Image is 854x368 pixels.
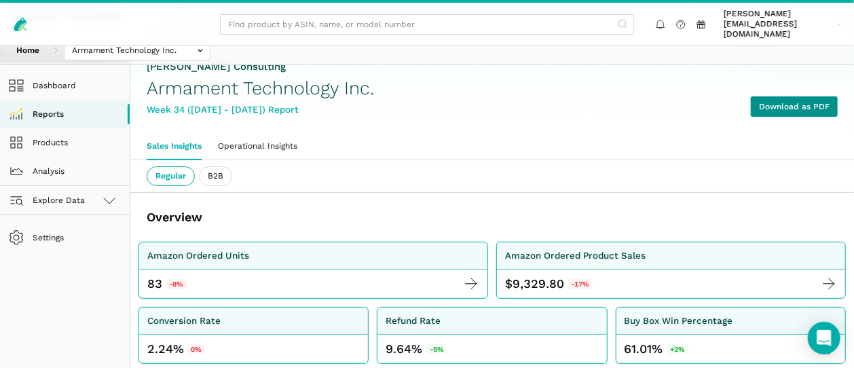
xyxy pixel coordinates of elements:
[808,322,840,354] div: Open Intercom Messenger
[147,78,374,98] h1: Armament Technology Inc.
[751,96,838,117] a: Download as PDF
[199,166,232,186] ui-tab: B2B
[8,40,48,60] a: Home
[616,307,846,364] a: Buy Box Win Percentage 61.01%+2%
[64,40,210,60] input: Armament Technology Inc.
[147,166,195,186] ui-tab: Regular
[568,279,593,289] span: -17%
[12,192,85,208] span: Explore Data
[188,344,205,354] span: 0%
[386,314,441,328] div: Refund Rate
[625,314,733,328] div: Buy Box Win Percentage
[147,60,374,74] div: [PERSON_NAME] Consulting
[138,133,210,160] a: Sales Insights
[625,341,688,357] div: 61.01%
[138,242,488,299] a: Amazon Ordered Units 83 -8%
[147,341,205,357] div: 2.24%
[505,276,513,292] span: $
[166,279,187,289] span: -8%
[147,209,202,225] h3: Overview
[147,103,374,117] div: Week 34 ([DATE] - [DATE]) Report
[513,276,564,292] span: 9,329.80
[496,242,846,299] a: Amazon Ordered Product Sales $ 9,329.80 -17%
[505,249,646,263] div: Amazon Ordered Product Sales
[667,344,688,354] span: +2%
[386,341,447,357] div: 9.64%
[210,133,305,160] a: Operational Insights
[220,14,634,35] input: Find product by ASIN, name, or model number
[426,344,447,354] span: -5%
[720,7,846,41] a: [PERSON_NAME][EMAIL_ADDRESS][DOMAIN_NAME]
[147,314,221,328] div: Conversion Rate
[147,276,162,292] div: 83
[147,249,249,263] div: Amazon Ordered Units
[724,9,834,39] span: [PERSON_NAME][EMAIL_ADDRESS][DOMAIN_NAME]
